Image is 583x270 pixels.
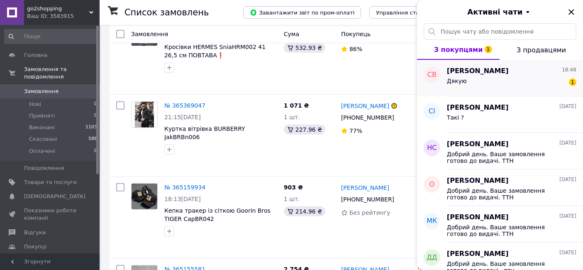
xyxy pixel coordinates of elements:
a: [PERSON_NAME] [341,102,389,110]
a: Фото товару [131,183,158,210]
span: Нові [29,101,41,108]
span: Замовлення та повідомлення [24,66,100,81]
a: Куртка вітрівка BURBERRY JakBRBn006 [164,125,245,140]
span: 77% [349,128,362,134]
span: МК [427,216,437,226]
span: Скасовані [29,135,57,143]
button: О[PERSON_NAME][DATE]Добрий день. Ваше замовлення готово до видачі. ТТН 20451263609776 [417,169,583,206]
img: Фото товару [132,184,157,209]
button: МК[PERSON_NAME][DATE]Добрий день. Ваше замовлення готово до видачі. ТТН 20451263782655 [417,206,583,243]
a: Кепка тракер із сіткою Goorin Bros TIGER CapBR042 [164,207,271,222]
span: Прийняті [29,112,55,120]
span: 1 [485,46,492,53]
span: 1 [569,79,576,86]
a: № 365159934 [164,184,205,191]
span: [PERSON_NAME] [447,213,509,222]
span: 18:48 [562,66,576,74]
input: Пошук [4,29,98,44]
span: 903 ₴ [284,184,303,191]
a: [PERSON_NAME] [341,184,389,192]
span: Добрий день. Ваше замовлення готово до видачі. ТТН 20451263609776 [447,187,565,201]
h1: Список замовлень [124,7,209,17]
div: 214.96 ₴ [284,206,325,216]
span: Головна [24,52,47,59]
span: НС [427,143,437,153]
span: Такі ? [447,114,464,121]
span: Дякую [447,78,467,84]
div: 227.96 ₴ [284,125,325,135]
span: Добрий день. Ваше замовлення готово до видачі. ТТН 20451263782655 [447,224,565,237]
span: 86% [349,46,362,52]
button: НС[PERSON_NAME][DATE]Добрий день. Ваше замовлення готово до видачі. ТТН 20451261240100 [417,133,583,169]
span: 1103 [85,124,97,131]
span: go2shopping [27,5,89,12]
span: [PERSON_NAME] [447,249,509,259]
span: [DATE] [559,140,576,147]
span: Замовлення [24,88,59,95]
span: СІ [429,107,435,116]
img: Фото товару [135,102,154,128]
button: Активні чати [440,7,560,17]
span: ДД [427,253,437,263]
span: Товари та послуги [24,179,77,186]
button: Завантажити звіт по пром-оплаті [243,6,361,19]
span: [DATE] [559,213,576,220]
div: Ваш ID: 3583915 [27,12,100,20]
span: 1 шт. [284,114,300,120]
span: 0 [94,112,97,120]
input: Пошук чату або повідомлення [424,23,576,40]
div: 532.93 ₴ [284,43,325,53]
span: Замовлення [131,31,168,37]
span: З продавцями [517,46,566,54]
span: Покупці [24,243,46,250]
div: [PHONE_NUMBER] [339,194,396,205]
span: 0 [94,147,97,155]
button: З продавцями [500,40,583,60]
span: [PERSON_NAME] [447,140,509,149]
span: Оплачені [29,147,55,155]
span: Показники роботи компанії [24,207,77,222]
span: Завантажити звіт по пром-оплаті [250,9,354,16]
span: 1 071 ₴ [284,102,309,109]
span: Виконані [29,124,55,131]
span: Повідомлення [24,164,64,172]
span: Покупець [341,31,371,37]
span: З покупцями [434,46,483,54]
span: [PERSON_NAME] [447,66,509,76]
span: СВ [427,70,437,80]
span: [PERSON_NAME] [447,176,509,186]
a: Фото товару [131,101,158,128]
span: 18:13[DATE] [164,196,201,202]
a: Кросівки HERMES SniaHRM002 41 26,5 см ПОВТАВА❗️ [164,44,266,59]
button: Управління статусами [369,6,446,19]
button: СІ[PERSON_NAME][DATE]Такі ? [417,96,583,133]
span: [DATE] [559,249,576,256]
div: [PHONE_NUMBER] [339,112,396,123]
span: 0 [94,101,97,108]
span: Добрий день. Ваше замовлення готово до видачі. ТТН 20451261240100 [447,151,565,164]
button: СВ[PERSON_NAME]18:48Дякую1 [417,60,583,96]
span: [DEMOGRAPHIC_DATA] [24,193,85,200]
button: Закрити [566,7,576,17]
span: 1 шт. [284,196,300,202]
span: Відгуки [24,229,46,236]
a: № 365369047 [164,102,205,109]
span: О [429,180,435,189]
span: Управління статусами [376,10,439,16]
span: Активні чати [467,7,522,17]
button: З покупцями1 [417,40,500,60]
span: [DATE] [559,103,576,110]
span: 588 [88,135,97,143]
span: Без рейтингу [349,209,390,216]
span: Cума [284,31,299,37]
span: [PERSON_NAME] [447,103,509,113]
span: [DATE] [559,176,576,183]
span: 21:15[DATE] [164,114,201,120]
